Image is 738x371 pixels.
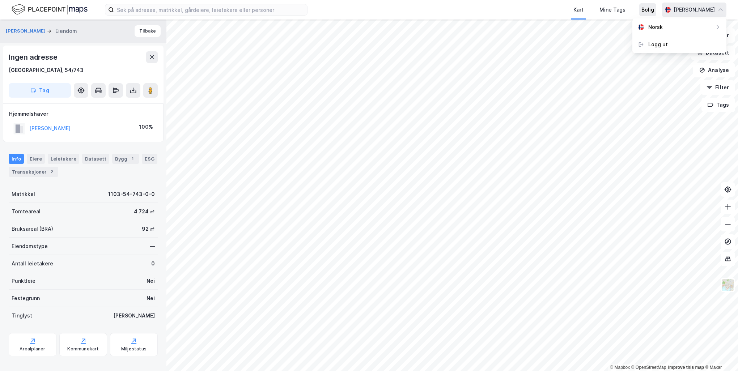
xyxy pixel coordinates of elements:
div: Leietakere [48,154,79,164]
div: 1 [129,155,136,162]
button: Filter [700,80,735,95]
button: Tags [701,98,735,112]
div: Mine Tags [599,5,625,14]
div: Eiere [27,154,45,164]
div: Bygg [112,154,139,164]
div: Norsk [648,23,663,31]
div: Kontrollprogram for chat [702,336,738,371]
div: [PERSON_NAME] [113,311,155,320]
div: 0 [151,259,155,268]
div: [PERSON_NAME] [674,5,715,14]
button: [PERSON_NAME] [6,27,47,35]
div: 4 724 ㎡ [134,207,155,216]
div: Punktleie [12,277,35,285]
div: Arealplaner [20,346,45,352]
div: Logg ut [648,40,668,49]
iframe: Chat Widget [702,336,738,371]
img: Z [721,278,735,292]
div: Festegrunn [12,294,40,303]
div: Nei [147,294,155,303]
div: Bruksareal (BRA) [12,225,53,233]
a: Improve this map [668,365,704,370]
div: Nei [147,277,155,285]
div: Eiendom [55,27,77,35]
div: Hjemmelshaver [9,110,157,118]
input: Søk på adresse, matrikkel, gårdeiere, leietakere eller personer [114,4,307,15]
a: Mapbox [610,365,630,370]
div: [GEOGRAPHIC_DATA], 54/743 [9,66,84,74]
button: Analyse [693,63,735,77]
div: 100% [139,123,153,131]
div: Info [9,154,24,164]
button: Tag [9,83,71,98]
div: 2 [48,168,55,175]
button: Tilbake [135,25,161,37]
div: Kart [573,5,584,14]
div: Transaksjoner [9,167,58,177]
div: ESG [142,154,157,164]
div: — [150,242,155,251]
div: Matrikkel [12,190,35,199]
div: Antall leietakere [12,259,53,268]
div: 92 ㎡ [142,225,155,233]
div: Ingen adresse [9,51,59,63]
img: logo.f888ab2527a4732fd821a326f86c7f29.svg [12,3,88,16]
div: 1103-54-743-0-0 [108,190,155,199]
div: Tinglyst [12,311,32,320]
div: Datasett [82,154,109,164]
div: Eiendomstype [12,242,48,251]
a: OpenStreetMap [631,365,666,370]
div: Bolig [641,5,654,14]
div: Miljøstatus [121,346,147,352]
div: Kommunekart [67,346,99,352]
div: Tomteareal [12,207,41,216]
